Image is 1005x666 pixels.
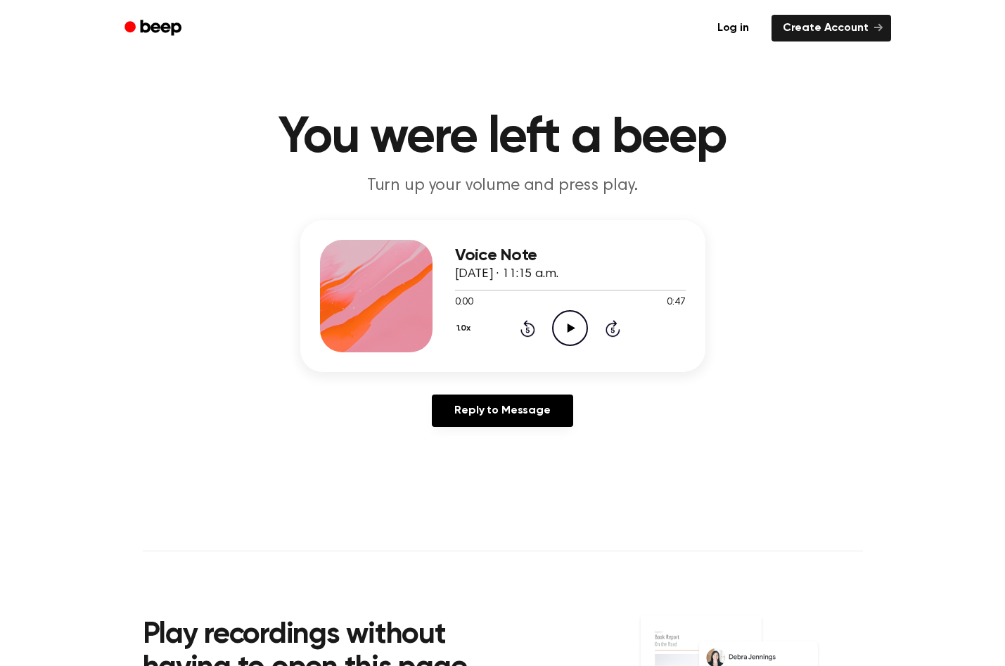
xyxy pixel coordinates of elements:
a: Reply to Message [432,395,572,427]
h1: You were left a beep [143,113,863,163]
a: Log in [703,12,763,44]
a: Beep [115,15,194,42]
span: 0:00 [455,295,473,310]
h3: Voice Note [455,246,686,265]
span: [DATE] · 11:15 a.m. [455,268,558,281]
p: Turn up your volume and press play. [233,174,773,198]
button: 1.0x [455,316,476,340]
a: Create Account [772,15,891,41]
span: 0:47 [667,295,685,310]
